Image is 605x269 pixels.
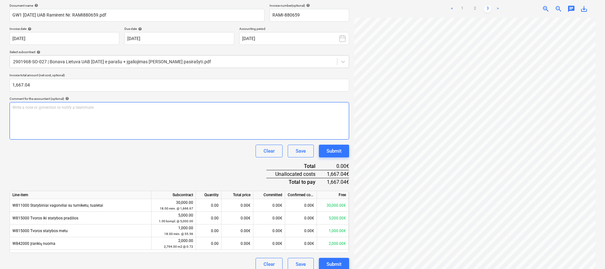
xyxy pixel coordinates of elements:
span: help [137,27,142,31]
div: 0.00€ [253,199,285,212]
input: Document name [10,9,264,22]
div: 0.00 [199,237,219,250]
small: 18.00 mėn. @ 1,666.67 [160,207,193,210]
div: Clear [264,147,275,155]
div: Line-item [10,191,151,199]
input: Invoice number [270,9,349,22]
span: help [26,27,32,31]
div: 0.00€ [222,212,253,224]
iframe: Chat Widget [573,238,605,269]
div: Due date [124,27,234,31]
button: Save [288,145,314,157]
div: 0.00€ [253,237,285,250]
div: 0.00€ [253,224,285,237]
div: 0.00€ [222,199,253,212]
div: 0.00€ [285,224,317,237]
span: W815000 Tvoros iki statybos pradžios [12,216,78,220]
div: 0.00€ [253,212,285,224]
span: W815000 Tvoros statybos metu [12,229,68,233]
div: Clear [264,260,275,268]
div: Committed [253,191,285,199]
span: zoom_out [555,5,562,13]
div: Submit [327,147,341,155]
small: 1.00 kompl. @ 5,000.00 [159,219,193,223]
span: help [305,3,310,7]
div: Unallocated costs [266,170,325,178]
div: 2,000.00€ [317,237,349,250]
div: 1,000.00€ [317,224,349,237]
small: 2,794.00 m2 @ 0.72 [164,245,193,248]
span: help [64,97,69,100]
div: 1,000.00 [154,225,193,237]
p: Invoice total amount (net cost, optional) [10,73,349,79]
div: Free [317,191,349,199]
div: Total price [222,191,253,199]
div: Subcontract [151,191,196,199]
div: 5,000.00 [154,212,193,224]
a: Previous page [448,5,456,13]
div: 30,000.00€ [317,199,349,212]
div: 0.00€ [285,212,317,224]
div: Invoice date [10,27,119,31]
span: W811000 Statybiniai vagonėliai su turniketu, tualetai [12,203,103,208]
div: 30,000.00 [154,200,193,211]
div: 0.00€ [222,224,253,237]
div: 2,000.00 [154,238,193,250]
div: 5,000.00€ [317,212,349,224]
div: Select subcontract [10,50,349,54]
span: zoom_in [542,5,550,13]
div: 1,667.04€ [326,170,349,178]
div: Document name [10,3,264,8]
div: Total [266,162,325,170]
div: 0.00€ [285,199,317,212]
a: Page 2 [471,5,479,13]
div: Submit [327,260,341,268]
div: Total to pay [266,178,325,186]
div: Quantity [196,191,222,199]
div: 0.00 [199,224,219,237]
input: Invoice total amount (net cost, optional) [10,79,349,92]
p: Accounting period [239,27,349,32]
button: Clear [256,145,283,157]
div: Save [296,147,306,155]
a: Page 3 is your current page [484,5,491,13]
div: Invoice number (optional) [270,3,349,8]
div: 0.00 [199,199,219,212]
div: 1,667.04€ [326,178,349,186]
a: Next page [494,5,502,13]
div: Comment for the accountant (optional) [10,97,349,101]
div: 0.00€ [326,162,349,170]
a: Page 1 [458,5,466,13]
div: 0.00€ [285,237,317,250]
input: Due date not specified [124,32,234,45]
div: 0.00 [199,212,219,224]
span: help [33,3,38,7]
small: 18.00 mėn. @ 55.56 [164,232,193,236]
span: save_alt [580,5,588,13]
span: help [35,50,40,54]
span: W842000 Įrankių nuoma [12,241,55,246]
div: Save [296,260,306,268]
button: [DATE] [239,32,349,45]
button: Submit [319,145,349,157]
span: chat [567,5,575,13]
div: 0.00€ [222,237,253,250]
div: Confirmed costs [285,191,317,199]
input: Invoice date not specified [10,32,119,45]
